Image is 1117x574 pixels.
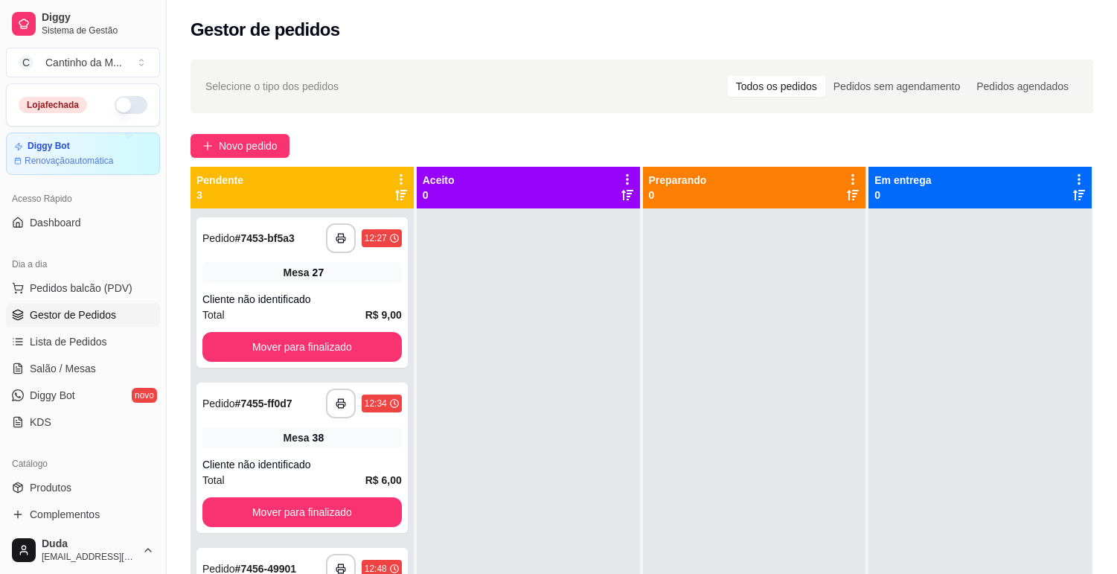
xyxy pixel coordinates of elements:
[42,551,136,563] span: [EMAIL_ADDRESS][DOMAIN_NAME]
[202,141,213,151] span: plus
[202,332,402,362] button: Mover para finalizado
[191,134,289,158] button: Novo pedido
[235,398,292,409] strong: # 7455-ff0d7
[365,474,402,486] strong: R$ 6,00
[6,6,160,42] a: DiggySistema de Gestão
[365,309,402,321] strong: R$ 9,00
[191,18,340,42] h2: Gestor de pedidos
[313,265,324,280] div: 27
[30,334,107,349] span: Lista de Pedidos
[202,232,235,244] span: Pedido
[365,398,387,409] div: 12:34
[649,188,707,203] p: 0
[202,497,402,527] button: Mover para finalizado
[202,292,402,307] div: Cliente não identificado
[42,538,136,551] span: Duda
[28,141,70,152] article: Diggy Bot
[219,138,278,154] span: Novo pedido
[6,383,160,407] a: Diggy Botnovo
[202,307,225,323] span: Total
[6,48,160,77] button: Select a team
[235,232,295,244] strong: # 7453-bf5a3
[6,357,160,380] a: Salão / Mesas
[6,330,160,354] a: Lista de Pedidos
[6,276,160,300] button: Pedidos balcão (PDV)
[6,211,160,235] a: Dashboard
[313,430,324,445] div: 38
[205,78,339,95] span: Selecione o tipo dos pedidos
[196,188,243,203] p: 3
[6,187,160,211] div: Acesso Rápido
[25,155,113,167] article: Renovação automática
[6,476,160,500] a: Produtos
[30,307,116,322] span: Gestor de Pedidos
[202,472,225,488] span: Total
[115,96,147,114] button: Alterar Status
[6,133,160,175] a: Diggy BotRenovaçãoautomática
[19,97,87,113] div: Loja fechada
[202,457,402,472] div: Cliente não identificado
[6,303,160,327] a: Gestor de Pedidos
[968,76,1077,97] div: Pedidos agendados
[423,173,455,188] p: Aceito
[30,361,96,376] span: Salão / Mesas
[6,532,160,568] button: Duda[EMAIL_ADDRESS][DOMAIN_NAME]
[6,410,160,434] a: KDS
[649,173,707,188] p: Preparando
[30,215,81,230] span: Dashboard
[42,11,154,25] span: Diggy
[728,76,825,97] div: Todos os pedidos
[202,398,235,409] span: Pedido
[284,265,310,280] span: Mesa
[30,480,71,495] span: Produtos
[30,388,75,403] span: Diggy Bot
[196,173,243,188] p: Pendente
[6,252,160,276] div: Dia a dia
[825,76,968,97] div: Pedidos sem agendamento
[6,452,160,476] div: Catálogo
[19,55,33,70] span: C
[365,232,387,244] div: 12:27
[423,188,455,203] p: 0
[874,188,931,203] p: 0
[874,173,931,188] p: Em entrega
[30,281,132,296] span: Pedidos balcão (PDV)
[6,503,160,526] a: Complementos
[284,430,310,445] span: Mesa
[30,415,51,430] span: KDS
[42,25,154,36] span: Sistema de Gestão
[45,55,122,70] div: Cantinho da M ...
[30,507,100,522] span: Complementos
